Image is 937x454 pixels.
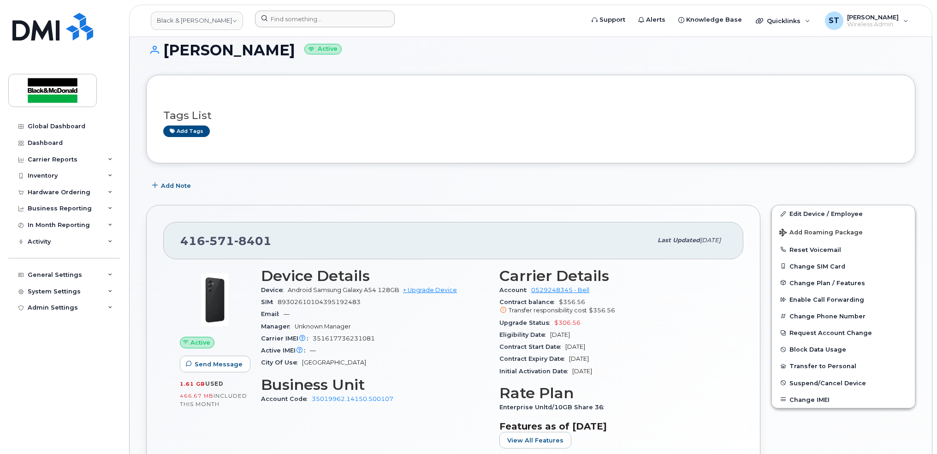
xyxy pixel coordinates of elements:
[499,421,727,432] h3: Features as of [DATE]
[789,279,865,286] span: Change Plan / Features
[499,299,559,305] span: Contract balance
[146,42,915,58] h1: [PERSON_NAME]
[772,258,915,275] button: Change SIM Card
[565,343,585,350] span: [DATE]
[161,181,191,190] span: Add Note
[190,338,210,347] span: Active
[499,319,554,326] span: Upgrade Status
[288,287,399,293] span: Android Samsung Galaxy A54 128GB
[658,237,700,244] span: Last updated
[255,11,395,27] input: Find something...
[261,347,310,354] span: Active IMEI
[261,395,312,402] span: Account Code
[818,12,915,30] div: Sogand Tavakoli
[779,229,863,238] span: Add Roaming Package
[789,296,864,303] span: Enable Call Forwarding
[261,268,488,284] h3: Device Details
[403,287,457,293] a: + Upgrade Device
[531,287,589,293] a: 0529248345 - Bell
[195,360,243,369] span: Send Message
[499,268,727,284] h3: Carrier Details
[772,222,915,241] button: Add Roaming Package
[772,391,915,408] button: Change IMEI
[589,307,615,314] span: $356.56
[772,205,915,222] a: Edit Device / Employee
[700,237,721,244] span: [DATE]
[302,359,366,366] span: [GEOGRAPHIC_DATA]
[772,375,915,391] button: Suspend/Cancel Device
[180,381,205,387] span: 1.61 GB
[772,308,915,324] button: Change Phone Number
[772,291,915,308] button: Enable Call Forwarding
[499,355,569,362] span: Contract Expiry Date
[772,241,915,258] button: Reset Voicemail
[772,358,915,374] button: Transfer to Personal
[772,341,915,358] button: Block Data Usage
[499,368,572,375] span: Initial Activation Date
[312,395,393,402] a: 35019962.14150.500107
[499,432,571,448] button: View All Features
[234,234,272,248] span: 8401
[205,234,234,248] span: 571
[180,393,213,399] span: 466.67 MB
[499,299,727,315] span: $356.56
[295,323,351,330] span: Unknown Manager
[261,299,278,305] span: SIM
[261,335,313,342] span: Carrier IMEI
[507,436,563,445] span: View All Features
[310,347,316,354] span: —
[847,21,899,28] span: Wireless Admin
[151,12,243,30] a: Black & McDonald
[261,311,284,317] span: Email
[313,335,375,342] span: 351617736231081
[278,299,361,305] span: 89302610104395192483
[569,355,589,362] span: [DATE]
[187,272,243,328] img: image20231002-3703462-17nx3v8.jpeg
[499,331,550,338] span: Eligibility Date
[180,234,272,248] span: 416
[261,287,288,293] span: Device
[554,319,581,326] span: $306.56
[284,311,290,317] span: —
[499,287,531,293] span: Account
[509,307,587,314] span: Transfer responsibility cost
[829,15,839,26] span: ST
[261,323,295,330] span: Manager
[304,44,342,54] small: Active
[789,379,866,386] span: Suspend/Cancel Device
[499,385,727,401] h3: Rate Plan
[261,359,302,366] span: City Of Use
[146,177,199,194] button: Add Note
[163,125,210,137] a: Add tags
[180,392,247,407] span: included this month
[205,380,224,387] span: used
[572,368,592,375] span: [DATE]
[550,331,570,338] span: [DATE]
[180,356,250,372] button: Send Message
[499,343,565,350] span: Contract Start Date
[499,404,608,411] span: Enterprise Unltd/10GB Share 36
[163,110,898,121] h3: Tags List
[772,324,915,341] button: Request Account Change
[749,12,817,30] div: Quicklinks
[261,376,488,393] h3: Business Unit
[772,275,915,291] button: Change Plan / Features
